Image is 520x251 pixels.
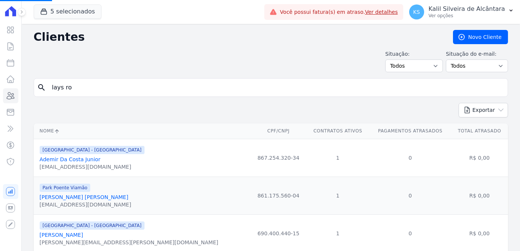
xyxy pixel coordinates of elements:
[40,232,83,238] a: [PERSON_NAME]
[40,163,145,171] div: [EMAIL_ADDRESS][DOMAIN_NAME]
[385,50,443,58] label: Situação:
[40,201,131,208] div: [EMAIL_ADDRESS][DOMAIN_NAME]
[40,221,145,230] span: [GEOGRAPHIC_DATA] - [GEOGRAPHIC_DATA]
[446,50,508,58] label: Situação do e-mail:
[251,123,306,139] th: CPF/CNPJ
[34,123,251,139] th: Nome
[429,13,505,19] p: Ver opções
[40,156,101,162] a: Ademir Da Costa Junior
[451,123,508,139] th: Total Atrasado
[251,139,306,177] td: 867.254.320-34
[451,177,508,214] td: R$ 0,00
[251,177,306,214] td: 861.175.560-04
[34,30,441,44] h2: Clientes
[370,177,451,214] td: 0
[37,83,46,92] i: search
[453,30,508,44] a: Novo Cliente
[370,123,451,139] th: Pagamentos Atrasados
[403,1,520,22] button: KS Kalil Silveira de Alcântara Ver opções
[365,9,398,15] a: Ver detalhes
[429,5,505,13] p: Kalil Silveira de Alcântara
[459,103,508,117] button: Exportar
[413,9,420,15] span: KS
[370,139,451,177] td: 0
[306,139,370,177] td: 1
[306,177,370,214] td: 1
[34,4,101,19] button: 5 selecionados
[40,184,91,192] span: Park Poente Viamão
[40,194,128,200] a: [PERSON_NAME] [PERSON_NAME]
[40,239,218,246] div: [PERSON_NAME][EMAIL_ADDRESS][PERSON_NAME][DOMAIN_NAME]
[451,139,508,177] td: R$ 0,00
[40,146,145,154] span: [GEOGRAPHIC_DATA] - [GEOGRAPHIC_DATA]
[306,123,370,139] th: Contratos Ativos
[48,80,505,95] input: Buscar por nome, CPF ou e-mail
[280,8,398,16] span: Você possui fatura(s) em atraso.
